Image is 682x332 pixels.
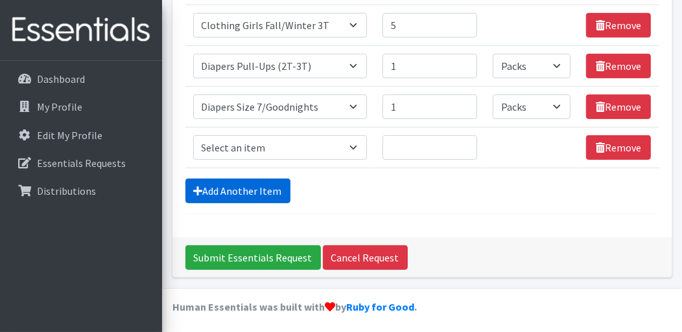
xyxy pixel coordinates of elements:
[37,129,102,142] p: Edit My Profile
[37,184,96,197] p: Distributions
[586,94,651,119] a: Remove
[5,122,157,148] a: Edit My Profile
[5,94,157,120] a: My Profile
[5,8,157,52] img: HumanEssentials
[586,13,651,38] a: Remove
[586,54,651,78] a: Remove
[5,150,157,176] a: Essentials Requests
[586,135,651,160] a: Remove
[37,100,82,113] p: My Profile
[323,245,408,270] a: Cancel Request
[37,157,126,170] p: Essentials Requests
[185,245,321,270] input: Submit Essentials Request
[37,72,85,85] p: Dashboard
[5,66,157,92] a: Dashboard
[172,300,417,313] strong: Human Essentials was built with by .
[346,300,414,313] a: Ruby for Good
[185,179,290,203] a: Add Another Item
[5,178,157,204] a: Distributions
